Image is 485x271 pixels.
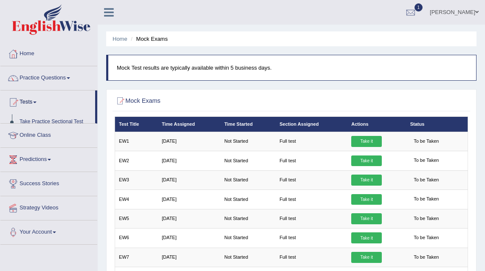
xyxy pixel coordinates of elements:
span: To be Taken [410,252,443,263]
a: Take it [351,155,382,167]
td: Not Started [220,170,276,189]
th: Time Started [220,117,276,132]
td: [DATE] [158,151,220,170]
td: EW3 [115,170,158,189]
th: Section Assigned [276,117,347,132]
a: Predictions [0,148,97,169]
th: Actions [347,117,406,132]
td: Full test [276,229,347,248]
a: Take it [351,232,382,243]
th: Test Title [115,117,158,132]
td: EW7 [115,248,158,267]
span: To be Taken [410,136,443,147]
td: Full test [276,170,347,189]
td: Full test [276,248,347,267]
td: EW2 [115,151,158,170]
a: Take it [351,136,382,147]
a: Take Practice Sectional Test [16,114,95,130]
span: To be Taken [410,194,443,205]
td: [DATE] [158,248,220,267]
td: EW6 [115,229,158,248]
span: 1 [415,3,423,11]
h2: Mock Exams [115,96,334,107]
th: Status [406,117,468,132]
a: Your Account [0,220,97,242]
td: [DATE] [158,132,220,151]
td: Not Started [220,151,276,170]
td: EW1 [115,132,158,151]
a: Take it [351,194,382,205]
p: Mock Test results are typically available within 5 business days. [117,64,468,72]
td: [DATE] [158,190,220,209]
td: Full test [276,190,347,209]
td: Full test [276,132,347,151]
td: Not Started [220,190,276,209]
a: Practice Questions [0,66,97,88]
a: Home [0,42,97,63]
td: EW5 [115,209,158,228]
a: Strategy Videos [0,196,97,217]
a: Success Stories [0,172,97,193]
td: Not Started [220,209,276,228]
td: Not Started [220,248,276,267]
li: Mock Exams [129,35,168,43]
th: Time Assigned [158,117,220,132]
a: Online Class [0,124,97,145]
a: Take it [351,252,382,263]
span: To be Taken [410,155,443,167]
a: Tests [0,90,95,112]
td: Not Started [220,132,276,151]
a: Home [113,36,127,42]
a: Take it [351,213,382,224]
a: Take it [351,175,382,186]
td: Full test [276,209,347,228]
td: [DATE] [158,170,220,189]
span: To be Taken [410,175,443,186]
span: To be Taken [410,233,443,244]
td: [DATE] [158,209,220,228]
td: EW4 [115,190,158,209]
span: To be Taken [410,213,443,224]
td: Not Started [220,229,276,248]
td: Full test [276,151,347,170]
td: [DATE] [158,229,220,248]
